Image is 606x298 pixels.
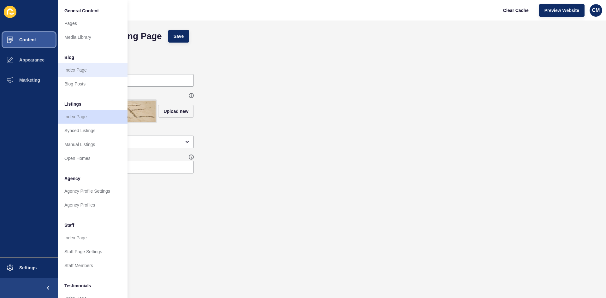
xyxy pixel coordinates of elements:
[64,222,74,228] span: Staff
[58,30,128,44] a: Media Library
[163,108,188,114] span: Upload new
[58,16,128,30] a: Pages
[58,259,128,272] a: Staff Members
[168,30,189,43] button: Save
[58,231,128,245] a: Index Page
[503,7,529,14] span: Clear Cache
[58,151,128,165] a: Open Homes
[58,184,128,198] a: Agency Profile Settings
[592,7,600,14] span: CM
[64,101,81,107] span: Listings
[58,63,128,77] a: Index Page
[58,137,128,151] a: Manual Listings
[64,54,74,61] span: Blog
[544,7,579,14] span: Preview Website
[58,124,128,137] a: Synced Listings
[68,136,194,148] div: open menu
[58,198,128,212] a: Agency Profiles
[58,245,128,259] a: Staff Page Settings
[64,283,91,289] span: Testimonials
[58,77,128,91] a: Blog Posts
[58,110,128,124] a: Index Page
[174,33,184,39] span: Save
[64,175,80,182] span: Agency
[539,4,585,17] button: Preview Website
[158,105,194,118] button: Upload new
[498,4,534,17] button: Clear Cache
[64,8,99,14] span: General Content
